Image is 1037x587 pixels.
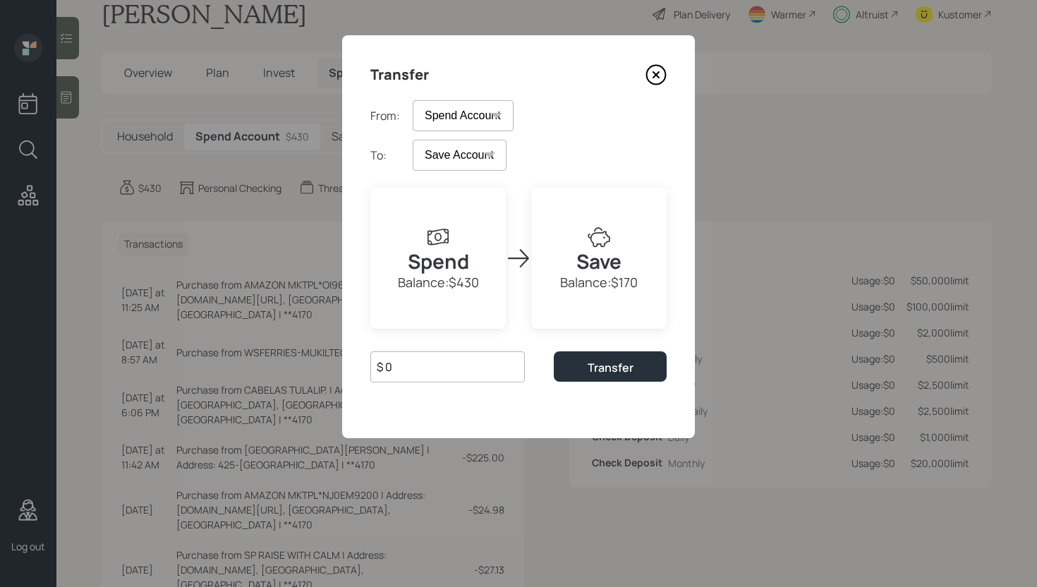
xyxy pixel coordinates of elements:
h2: Save [576,250,621,274]
div: Balance: $170 [560,273,638,292]
label: From: [370,108,399,123]
label: To: [370,147,399,163]
h4: Transfer [370,63,429,86]
button: Transfer [554,351,667,382]
div: Balance: $430 [398,273,479,292]
div: Transfer [588,360,633,375]
h2: Spend [408,250,469,274]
